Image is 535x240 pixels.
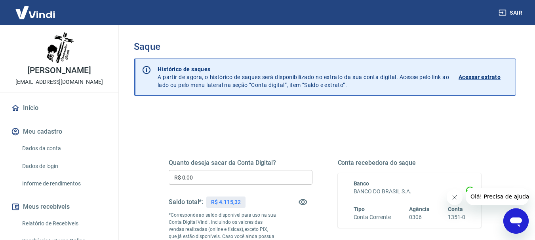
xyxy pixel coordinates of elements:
h5: Quanto deseja sacar da Conta Digital? [169,159,312,167]
span: Agência [409,206,430,212]
p: [EMAIL_ADDRESS][DOMAIN_NAME] [15,78,103,86]
iframe: Botão para abrir a janela de mensagens [503,208,529,234]
button: Meu cadastro [10,123,109,140]
p: Histórico de saques [158,65,449,73]
img: 37f1aa88-54bd-4bed-b5c1-3a1351e55039.jpeg [44,32,75,63]
span: Olá! Precisa de ajuda? [5,6,67,12]
img: Vindi [10,0,61,25]
span: Tipo [354,206,365,212]
a: Dados de login [19,158,109,174]
a: Início [10,99,109,117]
span: Banco [354,180,369,187]
a: Informe de rendimentos [19,176,109,192]
a: Dados da conta [19,140,109,157]
h6: 1351-0 [448,213,465,221]
h5: Conta recebedora do saque [338,159,482,167]
button: Sair [497,6,525,20]
button: Meus recebíveis [10,198,109,215]
a: Acessar extrato [459,65,509,89]
iframe: Mensagem da empresa [466,188,529,205]
a: Relatório de Recebíveis [19,215,109,232]
h3: Saque [134,41,516,52]
p: R$ 4.115,32 [211,198,240,206]
iframe: Fechar mensagem [447,189,463,205]
h6: Conta Corrente [354,213,391,221]
p: [PERSON_NAME] [27,66,91,75]
p: Acessar extrato [459,73,501,81]
h6: BANCO DO BRASIL S.A. [354,187,466,196]
h6: 0306 [409,213,430,221]
h5: Saldo total*: [169,198,203,206]
p: A partir de agora, o histórico de saques será disponibilizado no extrato da sua conta digital. Ac... [158,65,449,89]
span: Conta [448,206,463,212]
